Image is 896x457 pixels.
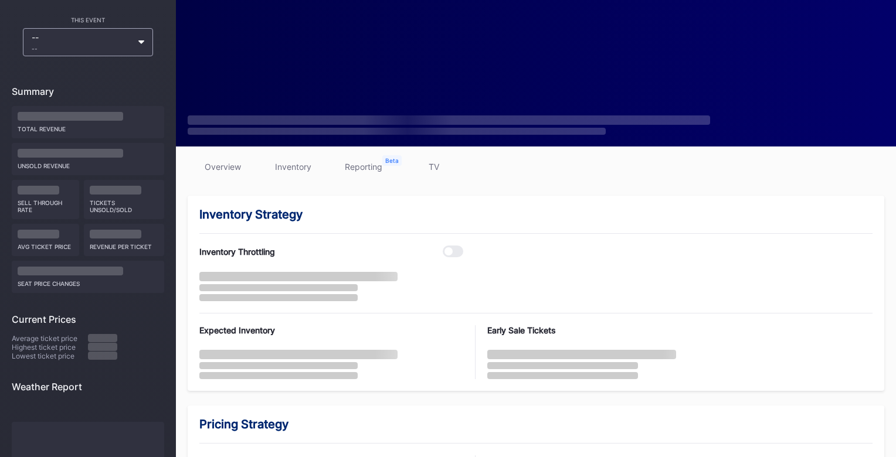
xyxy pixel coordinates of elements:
[12,352,88,360] div: Lowest ticket price
[12,343,88,352] div: Highest ticket price
[18,121,158,132] div: Total Revenue
[199,247,275,257] div: Inventory Throttling
[12,334,88,343] div: Average ticket price
[12,86,164,97] div: Summary
[12,16,164,23] div: This Event
[18,158,158,169] div: Unsold Revenue
[90,238,159,250] div: Revenue per ticket
[487,325,739,335] div: Early Sale Tickets
[12,313,164,325] div: Current Prices
[32,32,133,52] div: --
[32,45,133,52] div: --
[399,158,469,175] a: TV
[199,325,463,335] div: Expected Inventory
[18,238,73,250] div: Avg ticket price
[90,195,159,213] div: Tickets Unsold/Sold
[258,158,328,175] a: inventory
[18,275,158,287] div: seat price changes
[199,417,873,431] div: Pricing Strategy
[12,381,164,393] div: Weather Report
[188,158,258,175] a: overview
[18,195,73,213] div: Sell Through Rate
[328,158,399,175] a: reporting
[199,207,873,221] div: Inventory Strategy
